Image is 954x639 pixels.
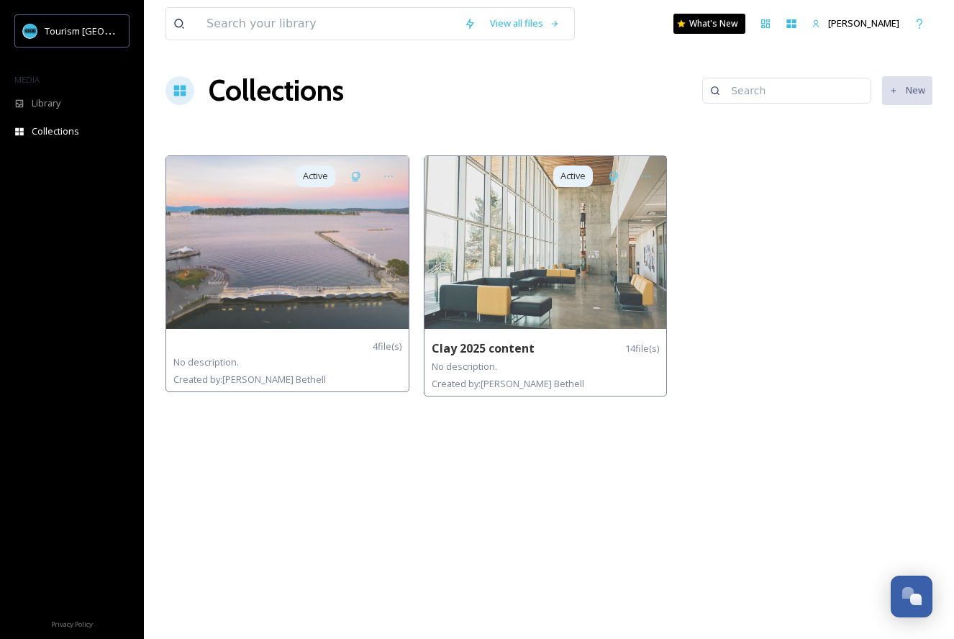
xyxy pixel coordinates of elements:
a: [PERSON_NAME] [804,9,907,37]
a: Privacy Policy [51,615,93,632]
span: Tourism [GEOGRAPHIC_DATA] [45,24,173,37]
span: Library [32,96,60,110]
span: [PERSON_NAME] [828,17,899,30]
div: Keywords by Traffic [159,85,242,94]
span: No description. [173,355,239,368]
span: Privacy Policy [51,620,93,629]
span: Created by: [PERSON_NAME] Bethell [173,373,326,386]
span: 4 file(s) [373,340,401,353]
span: 14 file(s) [625,342,659,355]
span: MEDIA [14,74,40,85]
span: Created by: [PERSON_NAME] Bethell [432,377,584,390]
div: v 4.0.25 [40,23,71,35]
button: Open Chat [891,576,932,617]
input: Search your library [199,8,457,40]
img: 5a421908-c5ab-4d2e-9ee7-5ec013fd1f92.jpg [166,156,409,329]
img: 5ad569be-2dcd-40ce-ac32-5f5cce5f9a8a.jpg [424,156,667,329]
div: Domain Overview [55,85,129,94]
a: View all files [483,9,567,37]
img: logo_orange.svg [23,23,35,35]
a: What's New [673,14,745,34]
img: tab_keywords_by_traffic_grey.svg [143,83,155,95]
button: New [882,76,932,104]
span: Active [560,169,586,183]
img: tab_domain_overview_orange.svg [39,83,50,95]
span: No description. [432,360,497,373]
img: website_grey.svg [23,37,35,49]
img: tourism_nanaimo_logo.jpeg [23,24,37,38]
div: Domain: [DOMAIN_NAME] [37,37,158,49]
a: Collections [209,69,344,112]
input: Search [724,76,863,105]
span: Collections [32,124,79,138]
span: Active [303,169,328,183]
strong: Clay 2025 content [432,340,535,356]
